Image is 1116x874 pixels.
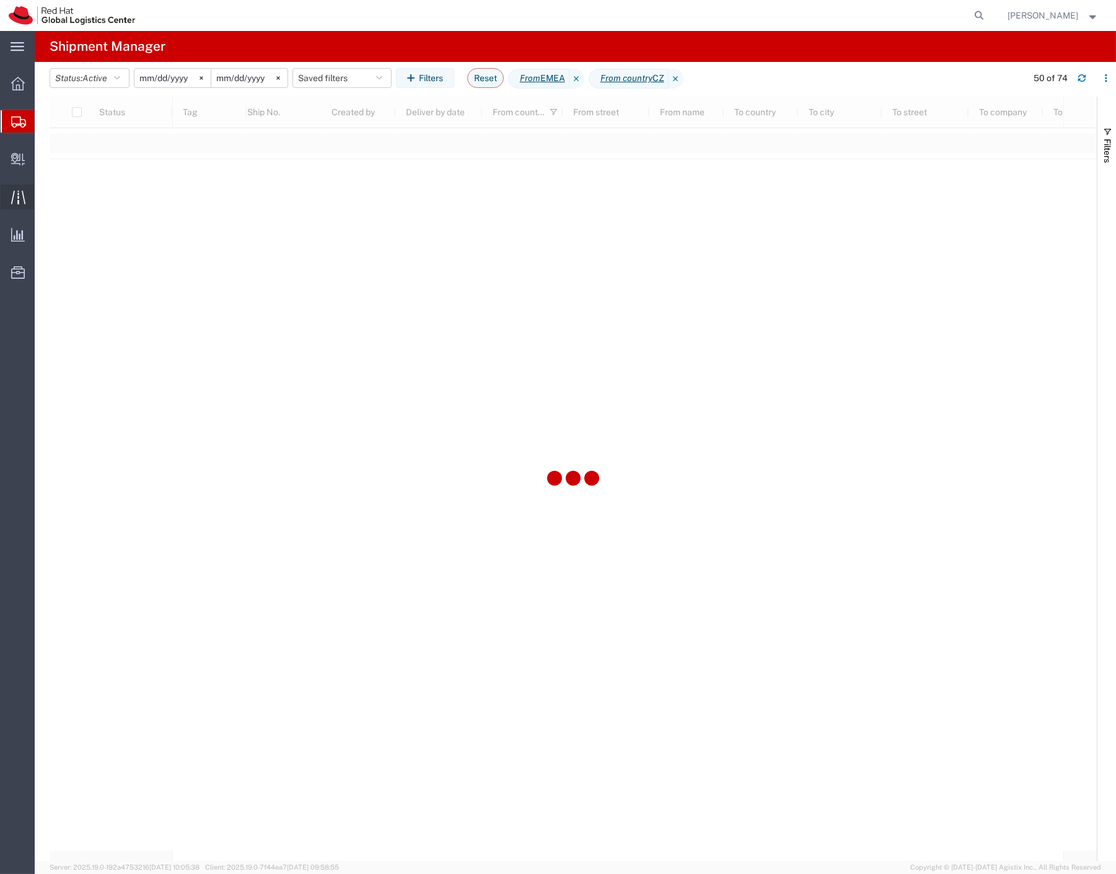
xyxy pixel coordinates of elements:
span: Active [82,73,107,83]
button: Filters [396,68,454,88]
h4: Shipment Manager [50,31,165,62]
button: Reset [467,68,504,88]
i: From [520,72,540,85]
button: Saved filters [292,68,392,88]
div: 50 of 74 [1034,72,1068,85]
span: [DATE] 10:05:38 [149,863,200,871]
span: [DATE] 09:58:55 [287,863,339,871]
span: From EMEA [508,69,569,89]
button: [PERSON_NAME] [1008,8,1099,23]
span: Copyright © [DATE]-[DATE] Agistix Inc., All Rights Reserved [910,862,1101,873]
span: Server: 2025.19.0-192a4753216 [50,863,200,871]
input: Not set [134,69,211,87]
span: Client: 2025.19.0-7f44ea7 [205,863,339,871]
span: Filip Lizuch [1008,9,1079,22]
span: From country CZ [589,69,669,89]
button: Status:Active [50,68,130,88]
span: Filters [1102,139,1112,163]
img: logo [9,6,135,25]
i: From country [600,72,652,85]
input: Not set [211,69,288,87]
